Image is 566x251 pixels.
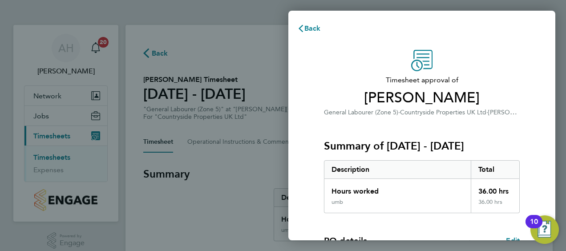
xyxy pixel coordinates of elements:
[471,179,520,198] div: 36.00 hrs
[471,161,520,178] div: Total
[324,235,367,247] h4: PO details
[324,160,520,213] div: Summary of 18 - 24 Aug 2025
[400,109,486,116] span: Countryside Properties UK Ltd
[530,215,559,244] button: Open Resource Center, 10 new notifications
[324,179,471,198] div: Hours worked
[324,139,520,153] h3: Summary of [DATE] - [DATE]
[324,89,520,107] span: [PERSON_NAME]
[506,235,520,246] a: Edit
[530,222,538,233] div: 10
[324,161,471,178] div: Description
[471,198,520,213] div: 36.00 hrs
[324,75,520,85] span: Timesheet approval of
[288,20,330,37] button: Back
[324,109,398,116] span: General Labourer (Zone 5)
[506,236,520,245] span: Edit
[332,198,343,206] div: umb
[398,109,400,116] span: ·
[486,109,488,116] span: ·
[304,24,321,32] span: Back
